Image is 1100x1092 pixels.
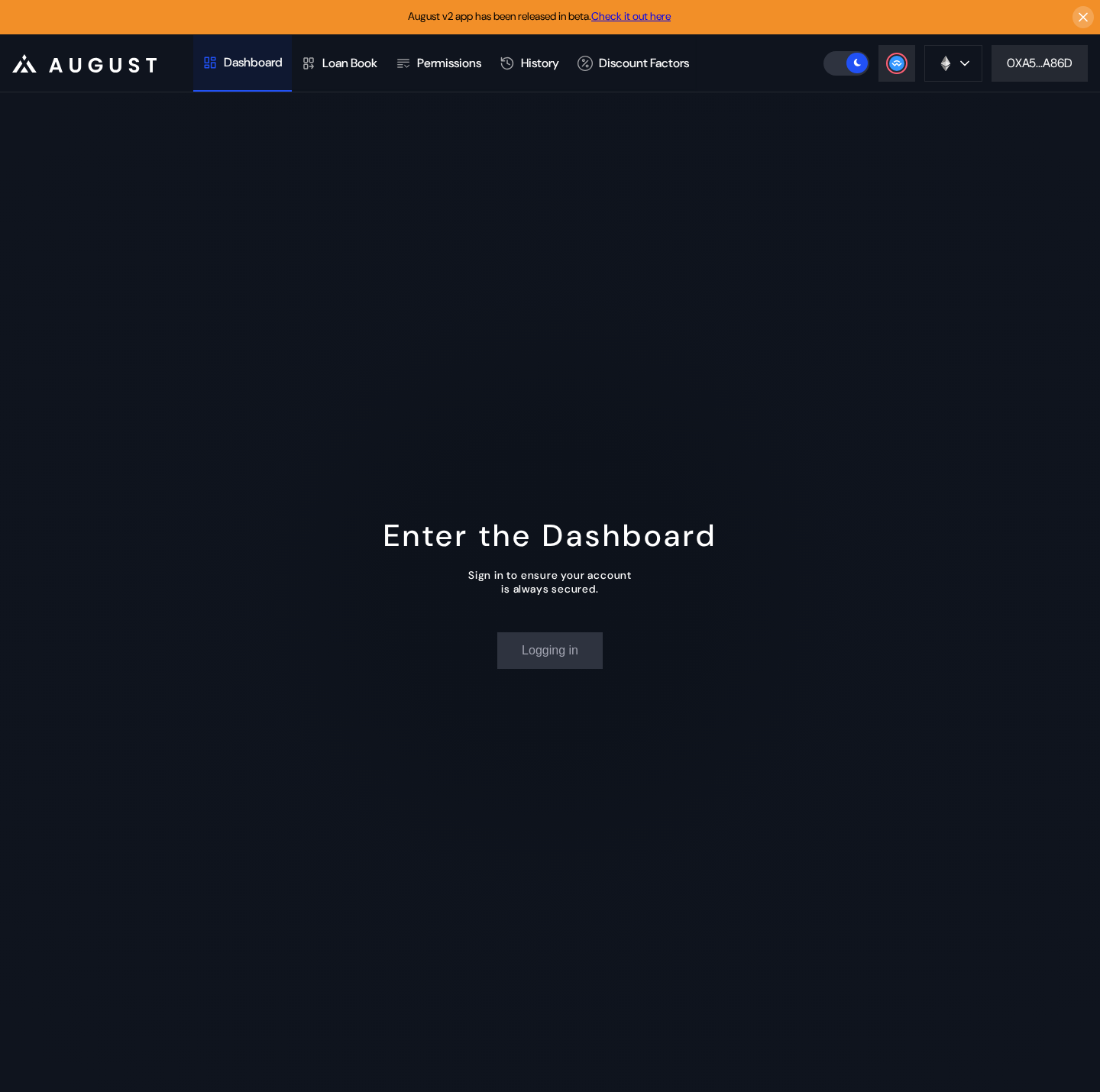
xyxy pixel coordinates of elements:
[521,55,559,71] div: History
[490,35,568,92] a: History
[387,35,490,92] a: Permissions
[1007,55,1072,71] div: 0XA5...A86D
[383,515,717,555] div: Enter the Dashboard
[497,632,603,669] button: Logging in
[468,568,632,596] div: Sign in to ensure your account is always secured.
[937,55,954,72] img: chain logo
[322,55,377,71] div: Loan Book
[224,54,283,70] div: Dashboard
[591,9,671,23] a: Check it out here
[193,35,292,92] a: Dashboard
[568,35,698,92] a: Discount Factors
[599,55,689,71] div: Discount Factors
[408,9,671,23] span: August v2 app has been released in beta.
[417,55,481,71] div: Permissions
[992,45,1088,82] button: 0XA5...A86D
[924,45,982,82] button: chain logo
[292,35,387,92] a: Loan Book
